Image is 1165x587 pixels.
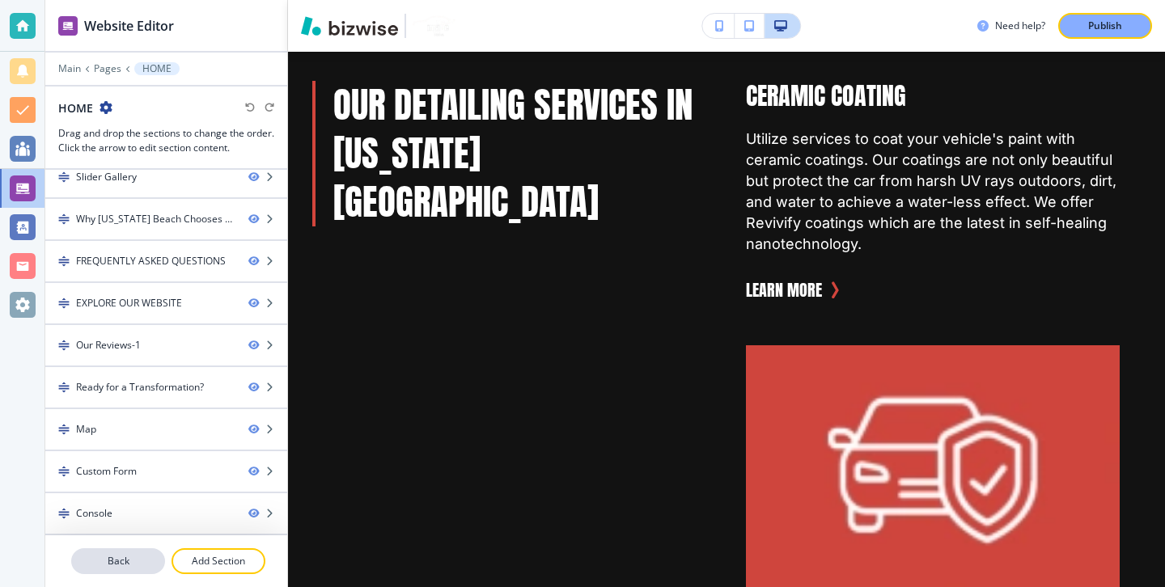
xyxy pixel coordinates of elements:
img: Drag [58,213,70,225]
div: DragMap [45,409,287,450]
div: DragWhy [US_STATE] Beach Chooses Nu Image Detail [45,199,287,239]
div: Slider Gallery [76,170,137,184]
div: Why Virginia Beach Chooses Nu Image Detail [76,212,235,226]
button: HOME [134,62,180,75]
div: DragEXPLORE OUR WEBSITE [45,283,287,323]
div: Map [76,422,96,437]
img: Bizwise Logo [301,16,398,36]
h3: Need help? [995,19,1045,33]
button: Pages [94,63,121,74]
div: Our Reviews-1 [76,338,141,353]
div: DragOur Reviews-1 [45,325,287,365]
p: CERAMIC COATING [746,80,1120,112]
p: HOME [142,63,172,74]
div: DragCustom Form [45,451,287,492]
button: Add Section [172,548,265,574]
button: Back [71,548,165,574]
h2: Website Editor [84,16,174,36]
div: FREQUENTLY ASKED QUESTIONS [76,254,226,268]
h2: HOME [58,99,93,116]
p: Publish [1088,19,1122,33]
div: DragConsole [45,493,287,534]
img: Drag [58,298,70,309]
button: Main [58,63,81,74]
p: Add Section [173,554,264,568]
img: Drag [58,255,70,267]
img: Drag [58,508,70,519]
button: Publish [1058,13,1152,39]
img: Drag [58,466,70,477]
button: Learn More [746,274,822,306]
div: EXPLORE OUR WEBSITE [76,296,182,310]
div: DragReady for a Transformation? [45,367,287,408]
div: Console [76,506,112,521]
img: Drag [58,171,70,183]
img: Drag [58,340,70,351]
p: Utilize services to coat your vehicle's paint with ceramic coatings. Our coatings are not only be... [746,129,1120,254]
img: Drag [58,382,70,393]
div: DragSlider Gallery [45,157,287,197]
img: Your Logo [413,15,456,36]
div: Custom Form [76,464,137,479]
p: Back [73,554,163,568]
img: editor icon [58,16,78,36]
h3: Drag and drop the sections to change the order. Click the arrow to edit section content. [58,126,274,155]
img: Drag [58,424,70,435]
h3: Our Detailing Services in [US_STATE][GEOGRAPHIC_DATA] [333,81,707,226]
div: Ready for a Transformation? [76,380,204,395]
div: DragFREQUENTLY ASKED QUESTIONS [45,241,287,281]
